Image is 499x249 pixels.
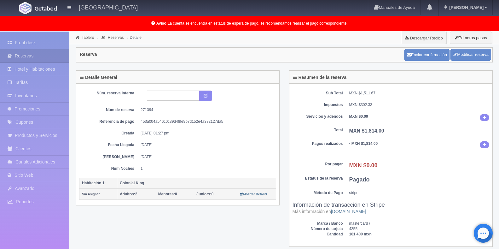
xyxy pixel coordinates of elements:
[448,5,484,10] span: [PERSON_NAME]
[84,91,134,96] dt: Núm. reserva interna
[293,75,347,80] h4: Resumen de la reserva
[84,119,134,124] dt: Referencia de pago
[349,162,378,169] b: MXN $0.00
[349,232,372,236] b: 181,400 mxn
[349,91,490,96] dd: MXN $1,511.67
[79,3,138,11] h4: [GEOGRAPHIC_DATA]
[349,221,490,226] dd: mastercard /
[125,34,143,40] li: Detalle
[349,226,490,232] dd: 4355
[293,114,343,119] dt: Servicios y adendos
[141,154,271,160] dd: [DATE]
[82,193,100,196] small: Sin Asignar
[196,192,211,196] strong: Juniors:
[82,35,94,40] a: Tablero
[293,176,343,181] dt: Estatus de la reserva
[349,114,368,119] b: MXN $0.00
[349,176,370,183] b: Pagado
[141,166,271,171] dd: 1
[84,142,134,148] dt: Fecha Llegada
[156,21,168,26] b: Aviso:
[293,91,343,96] dt: Sub Total
[293,162,343,167] dt: Por pagar
[82,181,106,185] b: Habitación 1:
[293,102,343,108] dt: Impuestos
[293,232,343,237] dt: Cantidad
[120,192,135,196] strong: Adultos:
[293,221,343,226] dt: Marca / Banco
[293,141,343,146] dt: Pagos realizados
[84,107,134,113] dt: Núm de reserva
[117,178,276,189] th: Colonial King
[450,49,491,61] a: Modificar reserva
[84,154,134,160] dt: [PERSON_NAME]
[349,128,384,133] b: MXN $1,814.00
[450,32,492,44] button: Primeros pasos
[80,75,117,80] h4: Detalle General
[141,142,271,148] dd: [DATE]
[349,141,378,146] b: - MXN $1,814.00
[35,6,57,11] img: Getabed
[84,166,134,171] dt: Núm Noches
[84,131,134,136] dt: Creada
[80,52,97,57] h4: Reserva
[293,190,343,196] dt: Método de Pago
[108,35,124,40] a: Reservas
[293,226,343,232] dt: Número de tarjeta
[293,127,343,133] dt: Total
[293,209,366,214] small: Más información en
[196,192,213,196] span: 0
[240,192,268,196] a: Mostrar Detalle
[120,192,137,196] span: 2
[158,192,177,196] span: 0
[19,2,32,14] img: Getabed
[349,190,490,196] dd: stripe
[141,107,271,113] dd: 271394
[141,131,271,136] dd: [DATE] 01:27 pm
[331,209,366,214] a: [DOMAIN_NAME]
[349,102,490,108] dd: MXN $302.33
[401,32,446,44] a: Descargar Recibo
[404,49,450,61] button: Enviar confirmación
[158,192,175,196] strong: Menores:
[141,119,271,124] dd: 453a004a546c0c39d48fe9b7d152e4a382127da5
[293,202,490,215] h3: Información de transacción en Stripe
